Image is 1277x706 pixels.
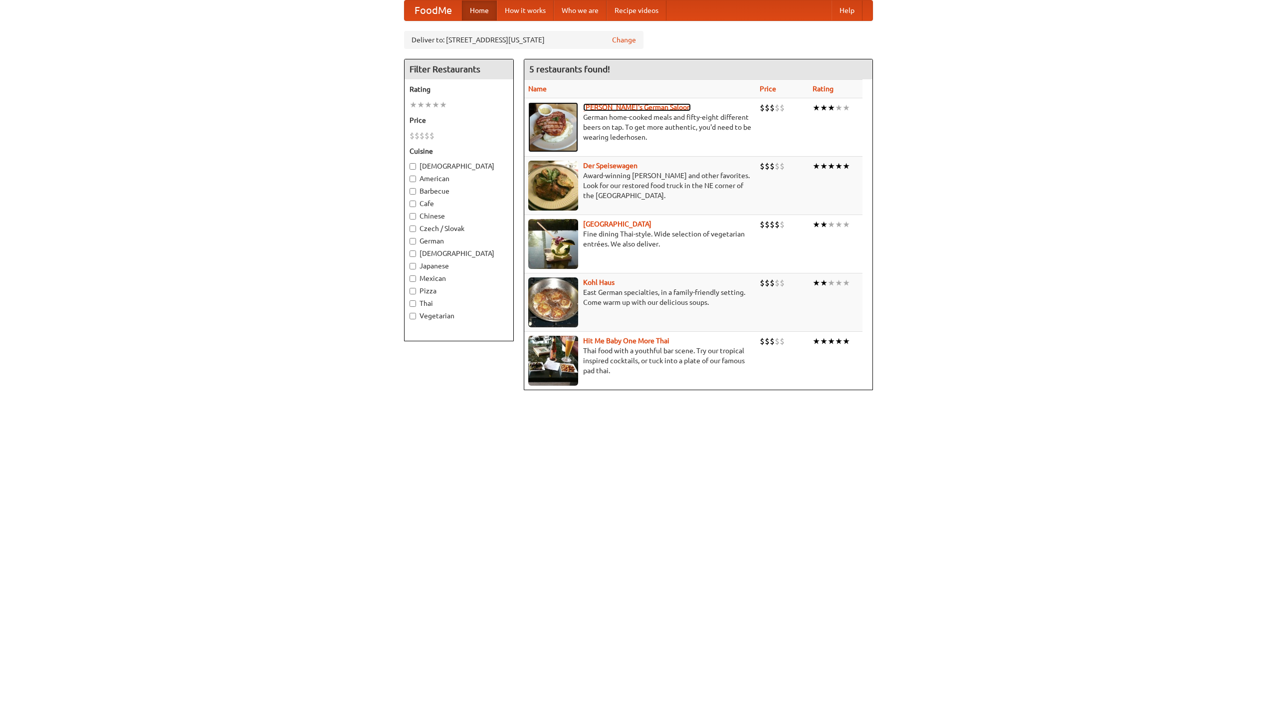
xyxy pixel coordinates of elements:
li: $ [770,277,775,288]
a: FoodMe [405,0,462,20]
a: Recipe videos [607,0,666,20]
b: [GEOGRAPHIC_DATA] [583,220,651,228]
input: Vegetarian [410,313,416,319]
li: ★ [820,336,828,347]
li: $ [780,102,785,113]
p: Award-winning [PERSON_NAME] and other favorites. Look for our restored food truck in the NE corne... [528,171,752,201]
p: Thai food with a youthful bar scene. Try our tropical inspired cocktails, or tuck into a plate of... [528,346,752,376]
input: Thai [410,300,416,307]
li: $ [780,161,785,172]
li: ★ [828,102,835,113]
li: $ [765,336,770,347]
img: esthers.jpg [528,102,578,152]
li: $ [770,219,775,230]
li: ★ [828,336,835,347]
li: ★ [820,219,828,230]
a: How it works [497,0,554,20]
li: $ [765,161,770,172]
li: ★ [820,277,828,288]
a: Hit Me Baby One More Thai [583,337,669,345]
li: ★ [835,102,843,113]
input: Pizza [410,288,416,294]
li: ★ [835,219,843,230]
p: East German specialties, in a family-friendly setting. Come warm up with our delicious soups. [528,287,752,307]
li: $ [765,277,770,288]
li: ★ [843,161,850,172]
input: American [410,176,416,182]
li: $ [760,102,765,113]
input: Cafe [410,201,416,207]
li: ★ [828,219,835,230]
li: $ [760,277,765,288]
li: ★ [410,99,417,110]
a: Kohl Haus [583,278,615,286]
li: $ [770,102,775,113]
a: Name [528,85,547,93]
li: ★ [813,102,820,113]
label: [DEMOGRAPHIC_DATA] [410,161,508,171]
li: $ [760,161,765,172]
li: $ [775,102,780,113]
label: German [410,236,508,246]
li: ★ [425,99,432,110]
a: Change [612,35,636,45]
li: $ [765,102,770,113]
li: ★ [820,102,828,113]
h4: Filter Restaurants [405,59,513,79]
p: Fine dining Thai-style. Wide selection of vegetarian entrées. We also deliver. [528,229,752,249]
label: Vegetarian [410,311,508,321]
label: American [410,174,508,184]
b: Der Speisewagen [583,162,638,170]
li: $ [780,277,785,288]
img: speisewagen.jpg [528,161,578,211]
a: Rating [813,85,834,93]
li: $ [760,219,765,230]
li: ★ [843,336,850,347]
div: Deliver to: [STREET_ADDRESS][US_STATE] [404,31,643,49]
li: ★ [843,219,850,230]
label: Thai [410,298,508,308]
img: kohlhaus.jpg [528,277,578,327]
label: Czech / Slovak [410,224,508,234]
li: $ [760,336,765,347]
input: [DEMOGRAPHIC_DATA] [410,163,416,170]
li: $ [780,336,785,347]
p: German home-cooked meals and fifty-eight different beers on tap. To get more authentic, you'd nee... [528,112,752,142]
li: ★ [813,161,820,172]
img: babythai.jpg [528,336,578,386]
li: ★ [843,277,850,288]
input: Barbecue [410,188,416,195]
ng-pluralize: 5 restaurants found! [529,64,610,74]
input: Chinese [410,213,416,220]
li: ★ [828,161,835,172]
li: $ [770,336,775,347]
li: ★ [439,99,447,110]
a: Price [760,85,776,93]
li: $ [429,130,434,141]
h5: Rating [410,84,508,94]
li: $ [775,336,780,347]
h5: Price [410,115,508,125]
li: ★ [813,219,820,230]
li: ★ [835,336,843,347]
li: $ [775,219,780,230]
label: Japanese [410,261,508,271]
a: Home [462,0,497,20]
input: Japanese [410,263,416,269]
li: $ [425,130,429,141]
li: ★ [843,102,850,113]
label: Cafe [410,199,508,209]
a: [PERSON_NAME]'s German Saloon [583,103,691,111]
input: [DEMOGRAPHIC_DATA] [410,250,416,257]
h5: Cuisine [410,146,508,156]
li: ★ [813,277,820,288]
li: $ [775,161,780,172]
a: Help [832,0,862,20]
label: Pizza [410,286,508,296]
label: Barbecue [410,186,508,196]
li: ★ [828,277,835,288]
img: satay.jpg [528,219,578,269]
li: ★ [820,161,828,172]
